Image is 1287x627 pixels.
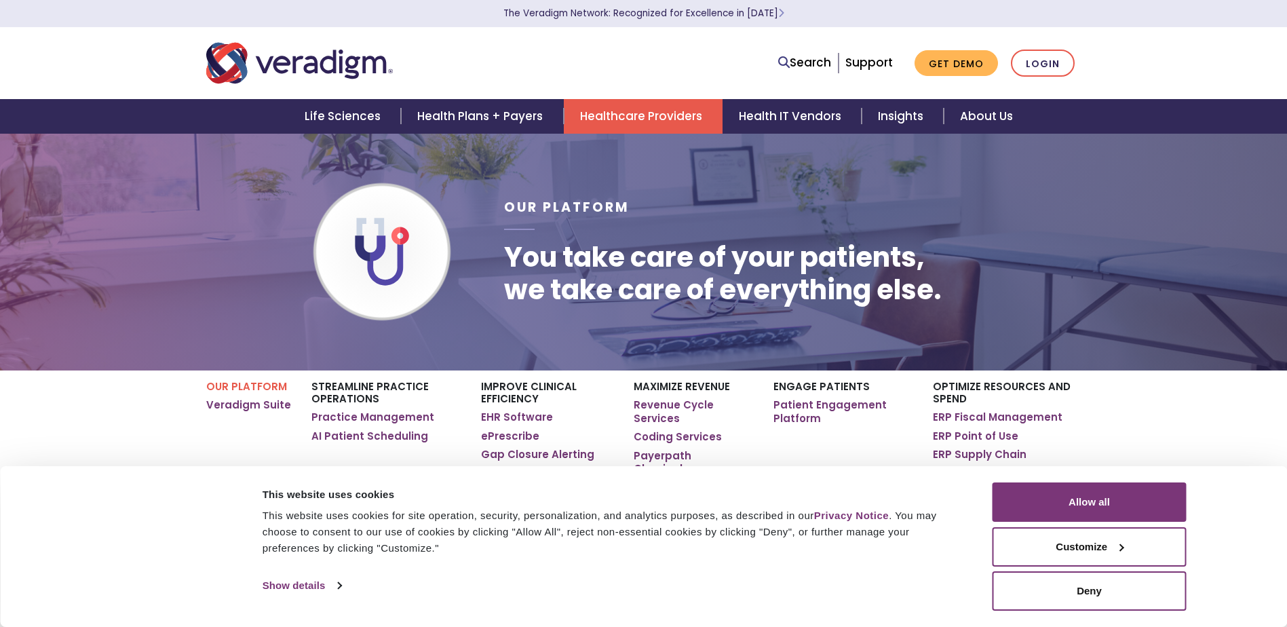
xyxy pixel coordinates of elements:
[481,430,539,443] a: ePrescribe
[206,41,393,85] img: Veradigm logo
[263,508,962,556] div: This website uses cookies for site operation, security, personalization, and analytics purposes, ...
[778,7,784,20] span: Learn More
[288,99,401,134] a: Life Sciences
[862,99,944,134] a: Insights
[504,198,630,216] span: Our Platform
[773,398,913,425] a: Patient Engagement Platform
[481,411,553,424] a: EHR Software
[263,575,341,596] a: Show details
[634,449,752,476] a: Payerpath Clearinghouse
[778,54,831,72] a: Search
[993,527,1187,567] button: Customize
[263,487,962,503] div: This website uses cookies
[933,411,1062,424] a: ERP Fiscal Management
[401,99,563,134] a: Health Plans + Payers
[933,448,1026,461] a: ERP Supply Chain
[993,571,1187,611] button: Deny
[634,430,722,444] a: Coding Services
[845,54,893,71] a: Support
[634,398,752,425] a: Revenue Cycle Services
[944,99,1029,134] a: About Us
[814,510,889,521] a: Privacy Notice
[915,50,998,77] a: Get Demo
[723,99,862,134] a: Health IT Vendors
[481,448,594,461] a: Gap Closure Alerting
[503,7,784,20] a: The Veradigm Network: Recognized for Excellence in [DATE]Learn More
[564,99,723,134] a: Healthcare Providers
[311,430,428,443] a: AI Patient Scheduling
[933,430,1018,443] a: ERP Point of Use
[1011,50,1075,77] a: Login
[504,241,942,306] h1: You take care of your patients, we take care of everything else.
[206,398,291,412] a: Veradigm Suite
[311,411,434,424] a: Practice Management
[993,482,1187,522] button: Allow all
